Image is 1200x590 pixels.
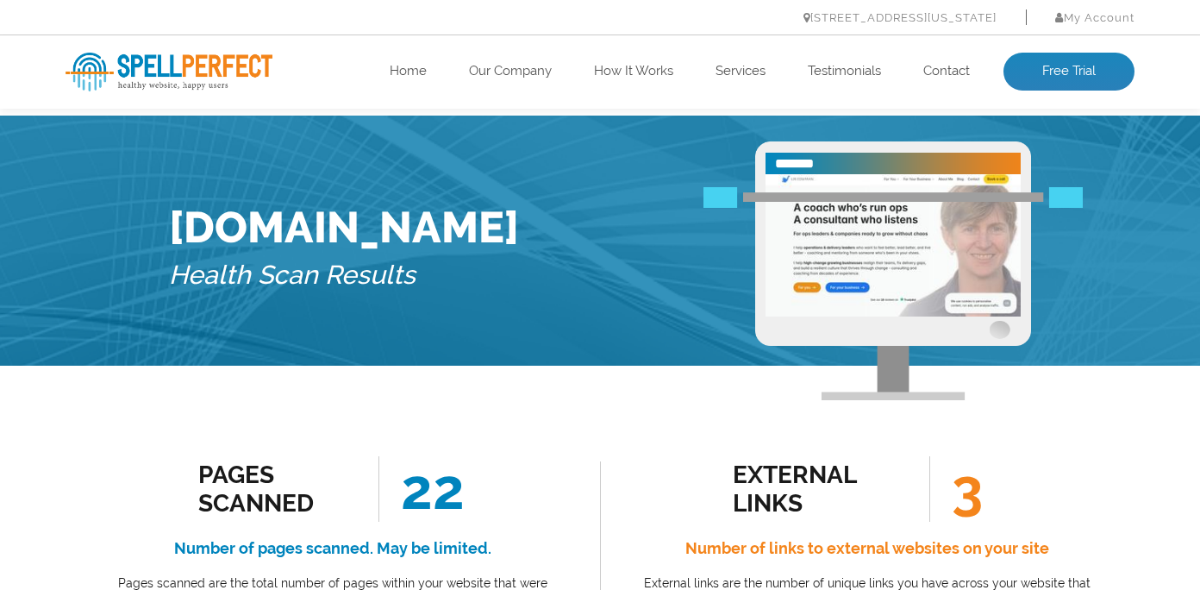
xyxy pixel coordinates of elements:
[378,456,465,522] span: 22
[639,535,1096,562] h4: Number of links to external websites on your site
[929,456,983,522] span: 3
[104,535,561,562] h4: Number of pages scanned. May be limited.
[766,174,1021,317] img: Free Website Analysis
[703,204,1083,224] img: Free Webiste Analysis
[198,461,354,518] div: Pages Scanned
[169,253,519,298] h5: Health Scan Results
[169,202,519,253] h1: [DOMAIN_NAME]
[755,141,1031,400] img: Free Webiste Analysis
[733,461,889,518] div: external links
